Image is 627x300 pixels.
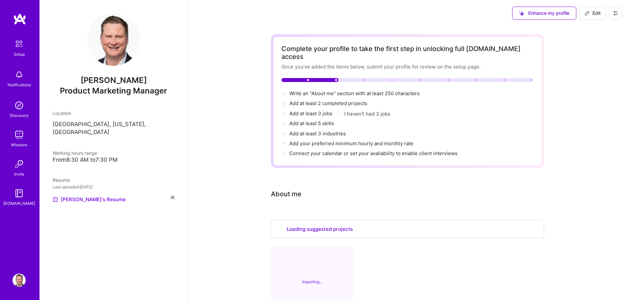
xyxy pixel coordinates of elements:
img: bell [13,68,26,81]
div: Once you’ve added the items below, submit your profile for review on the setup page. [281,63,534,70]
i: icon CircleLoadingViolet [276,225,282,231]
span: Connect your calendar or set your availability to enable client interviews [289,150,457,156]
div: Missions [11,141,27,148]
div: [DOMAIN_NAME] [3,200,35,207]
a: User Avatar [11,274,27,287]
img: Invite [13,157,26,171]
span: Resume [53,177,70,183]
img: logo [13,13,26,25]
a: [PERSON_NAME]'s Resume [53,196,126,204]
img: User Avatar [87,13,140,66]
i: icon Close [171,196,174,199]
div: Loading suggested projects [271,220,544,238]
span: Add your preferred minimum hourly and monthly rate [289,140,413,147]
i: icon CircleLoadingViolet [309,270,314,275]
div: Complete your profile to take the first step in unlocking full [DOMAIN_NAME] access [281,45,534,61]
span: Working hours range [53,150,97,156]
div: Notifications [8,81,31,88]
span: [PERSON_NAME] [53,75,174,85]
span: Add at least 5 skills [289,120,334,126]
button: I haven't had 3 jobs [344,110,390,117]
div: From 8:30 AM to 7:30 PM [53,156,174,163]
span: Write an "About me" section with at least 250 characters [289,90,421,96]
div: Last uploaded: [DATE] [53,183,174,190]
img: guide book [13,187,26,200]
img: discovery [13,99,26,112]
span: Product Marketing Manager [60,86,167,95]
span: Add at least 2 completed projects [289,100,367,106]
img: teamwork [13,128,26,141]
span: Edit [585,10,601,16]
img: User Avatar [13,274,26,287]
div: Importing... [302,278,322,285]
div: About me [271,189,301,199]
div: Discovery [10,112,29,119]
button: Edit [579,7,606,20]
p: [GEOGRAPHIC_DATA], [US_STATE], [GEOGRAPHIC_DATA] [53,121,174,136]
span: Add at least 3 jobs [289,110,332,117]
div: Location [53,110,174,117]
div: Setup [14,51,25,58]
span: Add at least 3 industries [289,130,346,137]
div: Invite [14,171,24,177]
img: Resume [53,197,58,202]
img: setup [12,37,26,51]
